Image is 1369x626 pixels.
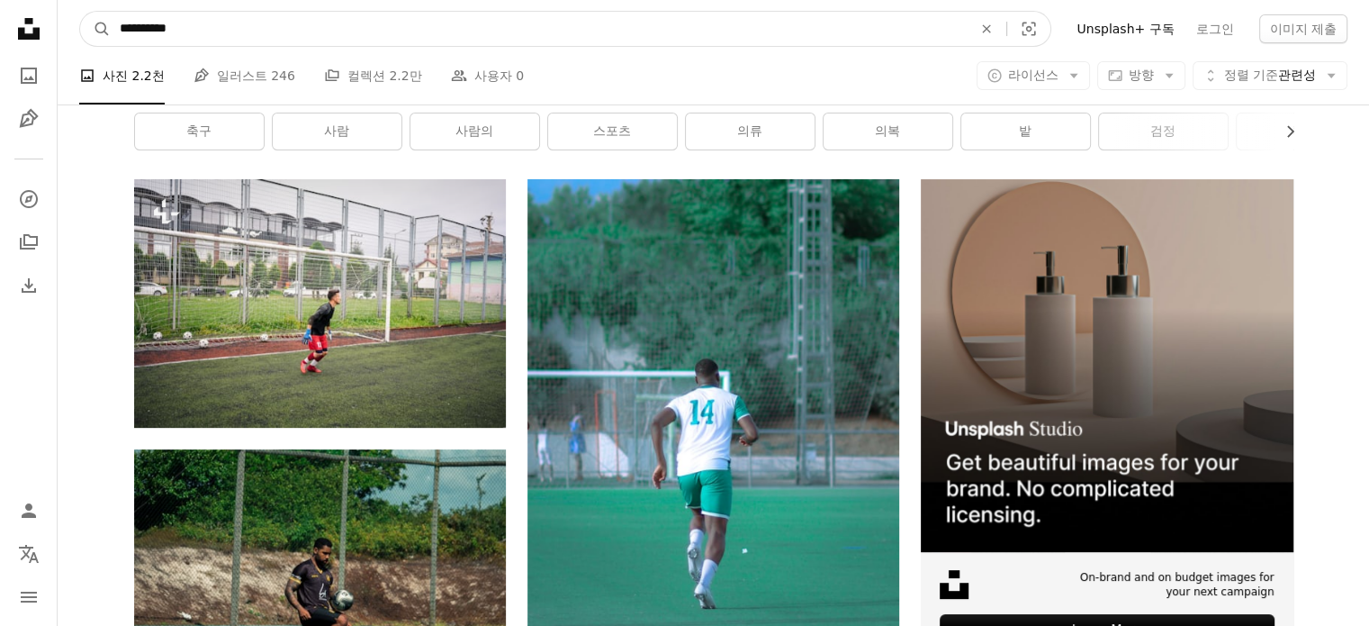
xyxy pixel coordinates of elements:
[1007,12,1050,46] button: 시각적 검색
[940,570,968,599] img: file-1631678316303-ed18b8b5cb9cimage
[410,113,539,150] a: 사람의
[824,113,952,150] a: 의복
[1185,14,1245,43] a: 로그인
[11,58,47,94] a: 사진
[1008,68,1058,82] span: 라이선스
[11,101,47,137] a: 일러스트
[273,113,401,150] a: 사람
[11,493,47,529] a: 로그인 / 가입
[686,113,815,150] a: 의류
[324,47,422,104] a: 컬렉션 2.2만
[11,11,47,50] a: 홈 — Unsplash
[1237,113,1365,150] a: 하얀
[135,113,264,150] a: 축구
[548,113,677,150] a: 스포츠
[134,565,506,581] a: 운동장에서 축구공을 차는 남자
[194,47,295,104] a: 일러스트 246
[1069,570,1274,601] span: On-brand and on budget images for your next campaign
[961,113,1090,150] a: 밭
[451,47,524,104] a: 사용자 0
[79,11,1051,47] form: 사이트 전체에서 이미지 찾기
[1224,67,1316,85] span: 관련성
[271,66,295,86] span: 246
[11,224,47,260] a: 컬렉션
[1193,61,1347,90] button: 정렬 기준관련성
[1066,14,1184,43] a: Unsplash+ 구독
[11,579,47,615] button: 메뉴
[977,61,1090,90] button: 라이선스
[11,536,47,572] button: 언어
[134,295,506,311] a: 축구장에서 축구를 하는 어린 소년
[1099,113,1228,150] a: 검정
[1097,61,1185,90] button: 방향
[1224,68,1278,82] span: 정렬 기준
[1129,68,1154,82] span: 방향
[389,66,421,86] span: 2.2만
[527,418,899,434] a: 흰 저지를 입은 남자가 잔디밭을 달리고 있다
[80,12,111,46] button: Unsplash 검색
[516,66,524,86] span: 0
[967,12,1006,46] button: 삭제
[134,179,506,427] img: 축구장에서 축구를 하는 어린 소년
[11,268,47,304] a: 다운로드 내역
[1274,113,1293,150] button: 목록을 오른쪽으로 스크롤
[11,181,47,217] a: 탐색
[921,179,1292,551] img: file-1715714113747-b8b0561c490eimage
[1259,14,1347,43] button: 이미지 제출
